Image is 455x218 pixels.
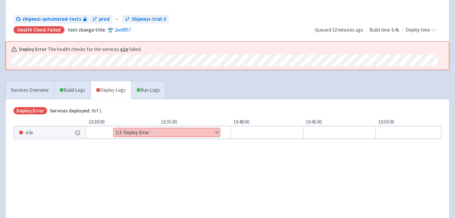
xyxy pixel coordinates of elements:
span: Deploy Error [13,107,47,115]
div: Health check failed [13,26,65,34]
div: 10:45:00 [303,118,376,126]
a: prod [90,15,112,24]
span: ← [115,15,120,23]
a: Run Logs [131,81,165,99]
a: 2ae8957 [115,27,131,33]
span: Queued [315,27,363,33]
div: 10:50:00 [376,118,448,126]
div: 10:35:00 [158,118,231,126]
div: · · [315,26,442,34]
a: shipeezi-automated-tests [13,15,89,24]
span: Build time [369,26,390,34]
span: shipeezi-automated-tests [22,15,81,23]
span: -:-- [432,26,438,34]
span: prod [99,15,110,23]
a: Deploy Logs [91,81,131,99]
a: e2e [120,46,128,52]
div: 10:30:00 [86,118,158,126]
span: Deploy time [406,26,430,34]
a: Build Logs [54,81,91,99]
span: The health checks for the services failed. [48,46,142,53]
time: 32 minutes ago [332,27,363,33]
a: Shipeezi-trial-3 [122,15,169,24]
span: 6.4s [391,26,399,34]
span: 0 of 1 [50,107,102,115]
div: 10:40:00 [231,118,303,126]
span: Services deployed: [50,108,91,114]
a: Services Overview [6,81,54,99]
span: Shipeezi-trial-3 [132,15,166,23]
b: Deploy Error [19,46,47,53]
span: e2e [26,129,33,136]
strong: test change title [68,27,105,33]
